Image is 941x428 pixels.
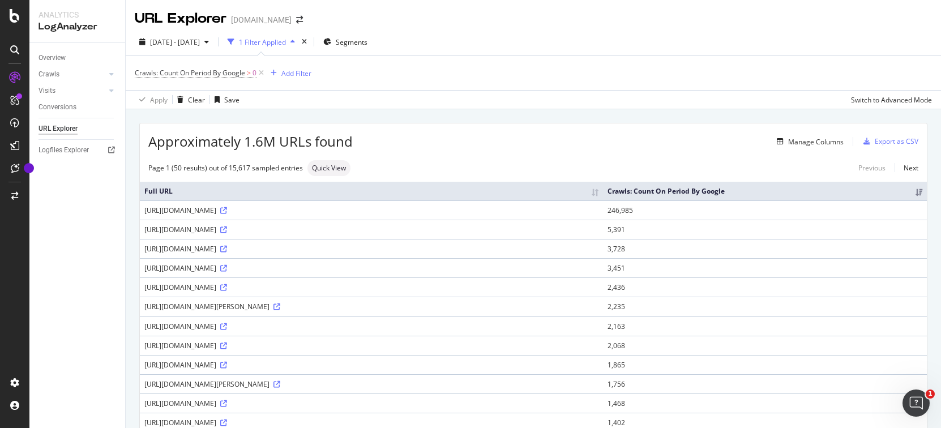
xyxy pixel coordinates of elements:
[39,52,66,64] div: Overview
[312,165,346,172] span: Quick View
[144,263,598,273] div: [URL][DOMAIN_NAME]
[135,33,213,51] button: [DATE] - [DATE]
[144,322,598,331] div: [URL][DOMAIN_NAME]
[319,33,372,51] button: Segments
[603,258,927,277] td: 3,451
[144,244,598,254] div: [URL][DOMAIN_NAME]
[39,123,78,135] div: URL Explorer
[926,390,935,399] span: 1
[148,163,303,173] div: Page 1 (50 results) out of 15,617 sampled entries
[150,37,200,47] span: [DATE] - [DATE]
[603,239,927,258] td: 3,728
[788,137,844,147] div: Manage Columns
[231,14,292,25] div: [DOMAIN_NAME]
[150,95,168,105] div: Apply
[39,52,117,64] a: Overview
[144,225,598,234] div: [URL][DOMAIN_NAME]
[135,68,245,78] span: Crawls: Count On Period By Google
[39,144,89,156] div: Logfiles Explorer
[307,160,350,176] div: neutral label
[39,85,55,97] div: Visits
[603,336,927,355] td: 2,068
[24,163,34,173] div: Tooltip anchor
[336,37,367,47] span: Segments
[253,65,256,81] span: 0
[144,379,598,389] div: [URL][DOMAIN_NAME][PERSON_NAME]
[296,16,303,24] div: arrow-right-arrow-left
[39,101,76,113] div: Conversions
[772,135,844,148] button: Manage Columns
[144,283,598,292] div: [URL][DOMAIN_NAME]
[300,36,309,48] div: times
[173,91,205,109] button: Clear
[144,341,598,350] div: [URL][DOMAIN_NAME]
[148,132,353,151] span: Approximately 1.6M URLs found
[144,418,598,427] div: [URL][DOMAIN_NAME]
[266,66,311,80] button: Add Filter
[224,95,239,105] div: Save
[140,182,603,200] th: Full URL: activate to sort column ascending
[144,399,598,408] div: [URL][DOMAIN_NAME]
[144,302,598,311] div: [URL][DOMAIN_NAME][PERSON_NAME]
[875,136,918,146] div: Export as CSV
[603,200,927,220] td: 246,985
[281,69,311,78] div: Add Filter
[603,316,927,336] td: 2,163
[39,123,117,135] a: URL Explorer
[603,182,927,200] th: Crawls: Count On Period By Google: activate to sort column ascending
[39,20,116,33] div: LogAnalyzer
[210,91,239,109] button: Save
[135,91,168,109] button: Apply
[39,9,116,20] div: Analytics
[603,220,927,239] td: 5,391
[39,69,106,80] a: Crawls
[902,390,930,417] iframe: Intercom live chat
[603,393,927,413] td: 1,468
[39,69,59,80] div: Crawls
[895,160,918,176] a: Next
[144,206,598,215] div: [URL][DOMAIN_NAME]
[223,33,300,51] button: 1 Filter Applied
[39,101,117,113] a: Conversions
[603,277,927,297] td: 2,436
[603,374,927,393] td: 1,756
[603,355,927,374] td: 1,865
[247,68,251,78] span: >
[846,91,932,109] button: Switch to Advanced Mode
[135,9,226,28] div: URL Explorer
[603,297,927,316] td: 2,235
[239,37,286,47] div: 1 Filter Applied
[859,132,918,151] button: Export as CSV
[851,95,932,105] div: Switch to Advanced Mode
[188,95,205,105] div: Clear
[144,360,598,370] div: [URL][DOMAIN_NAME]
[39,144,117,156] a: Logfiles Explorer
[39,85,106,97] a: Visits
